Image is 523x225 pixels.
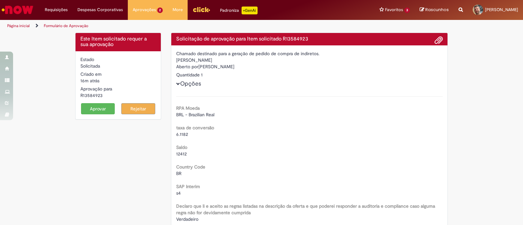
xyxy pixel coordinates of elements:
[385,7,403,13] span: Favoritos
[220,7,258,14] div: Padroniza
[121,103,155,114] button: Rejeitar
[45,7,68,13] span: Requisições
[80,77,156,84] div: 01/10/2025 10:26:19
[425,7,449,13] span: Rascunhos
[176,72,443,78] div: Quantidade 1
[44,23,88,28] a: Formulário de Aprovação
[80,56,94,63] label: Estado
[176,63,443,72] div: [PERSON_NAME]
[80,63,156,69] div: Solicitada
[420,7,449,13] a: Rascunhos
[176,105,200,111] b: RPA Moeda
[173,7,183,13] span: More
[176,190,181,196] span: s4
[485,7,518,12] span: [PERSON_NAME]
[7,23,30,28] a: Página inicial
[242,7,258,14] p: +GenAi
[77,7,123,13] span: Despesas Corporativas
[80,78,99,84] time: 01/10/2025 10:26:19
[176,50,443,57] div: Chamado destinado para a geração de pedido de compra de indiretos.
[176,125,214,131] b: taxa de conversão
[176,203,435,216] b: Declaro que li e aceito as regras listadas na descrição da oferta e que poderei responder a audit...
[80,92,156,99] div: R13584923
[133,7,156,13] span: Aprovações
[404,8,410,13] span: 3
[176,216,198,222] span: Verdadeiro
[176,184,200,189] b: SAP Interim
[5,20,344,32] ul: Trilhas de página
[1,3,34,16] img: ServiceNow
[80,86,112,92] label: Aprovação para
[176,57,443,63] div: [PERSON_NAME]
[176,63,198,70] label: Aberto por
[176,36,443,42] h4: Solicitação de aprovação para Item solicitado R13584923
[81,103,115,114] button: Aprovar
[80,36,156,48] h4: Este Item solicitado requer a sua aprovação
[193,5,210,14] img: click_logo_yellow_360x200.png
[80,71,102,77] label: Criado em
[176,164,205,170] b: Country Code
[80,78,99,84] span: 16m atrás
[176,144,187,150] b: Saldo
[176,170,181,176] span: BR
[157,8,163,13] span: 2
[176,151,187,157] span: 12412
[176,112,214,118] span: BRL - Brazilian Real
[176,131,188,137] span: 6.1182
